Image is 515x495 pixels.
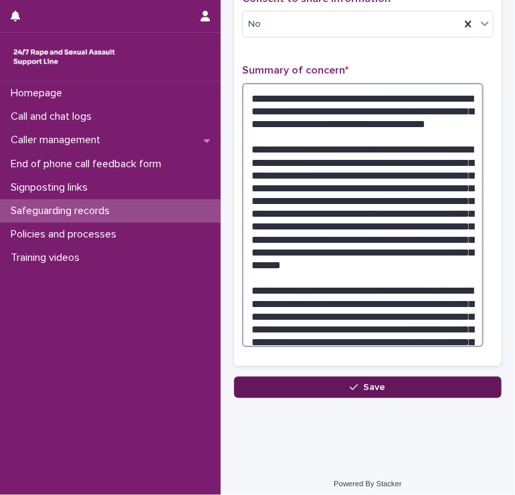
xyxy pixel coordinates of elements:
p: Safeguarding records [5,205,120,217]
p: Signposting links [5,181,98,194]
p: Call and chat logs [5,110,102,123]
p: Training videos [5,252,90,264]
p: End of phone call feedback form [5,158,172,171]
img: rhQMoQhaT3yELyF149Cw [11,43,118,70]
p: Policies and processes [5,228,127,241]
span: Summary of concern [242,65,348,76]
p: Caller management [5,134,111,146]
span: No [248,17,261,31]
span: Save [364,383,386,392]
p: Homepage [5,87,73,100]
a: Powered By Stacker [334,480,401,488]
button: Save [234,377,502,398]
